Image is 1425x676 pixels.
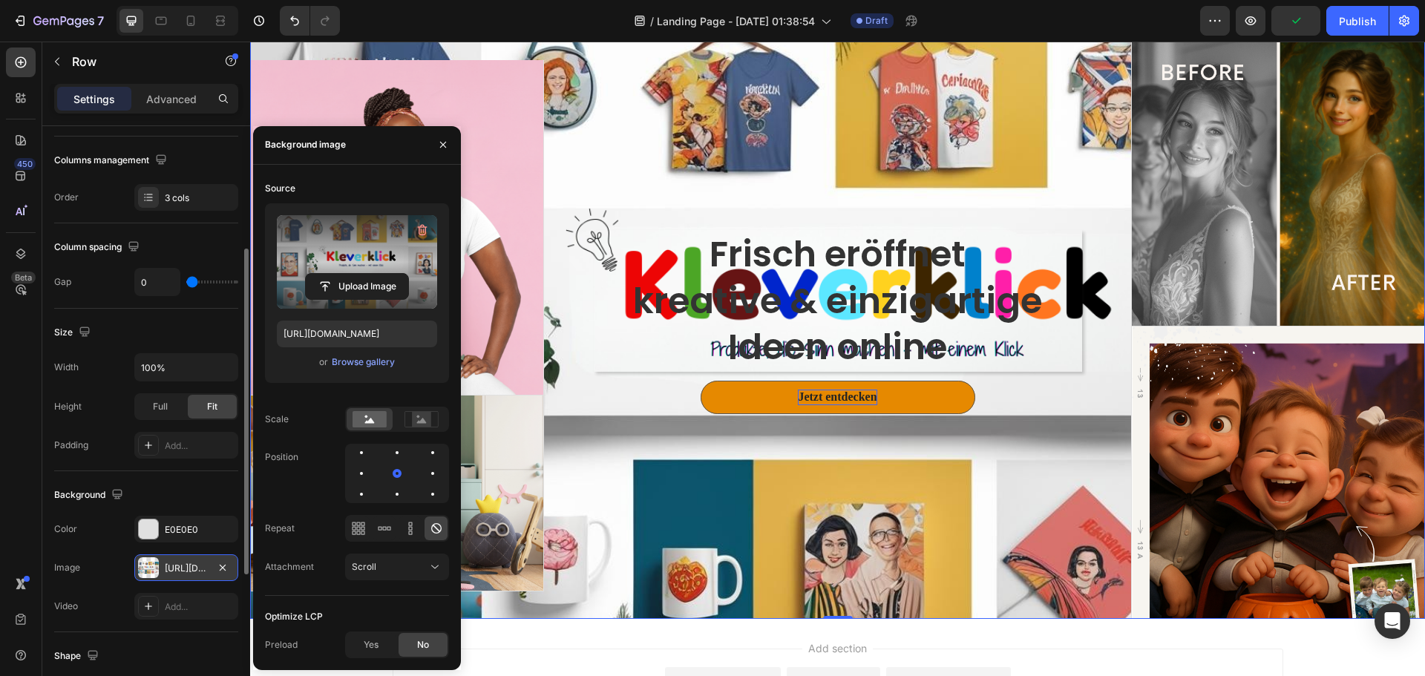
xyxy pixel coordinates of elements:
[653,632,744,648] div: Add blank section
[344,188,832,330] h2: Rich Text Editor. Editing area: main
[548,348,626,364] div: Rich Text Editor. Editing area: main
[207,400,217,413] span: Fit
[265,138,346,151] div: Background image
[265,638,298,652] div: Preload
[54,275,71,289] div: Gap
[165,439,235,453] div: Add...
[97,12,104,30] p: 7
[153,400,168,413] span: Full
[364,638,379,652] span: Yes
[54,561,80,574] div: Image
[6,6,111,36] button: 7
[305,273,409,300] button: Upload Image
[54,237,142,257] div: Column spacing
[265,522,295,535] div: Repeat
[277,321,437,347] input: https://example.com/image.jpg
[544,632,622,648] div: Generate layout
[427,632,517,648] div: Choose templates
[280,6,340,36] div: Undo/Redo
[865,14,888,27] span: Draft
[165,523,235,536] div: E0E0E0
[319,353,328,371] span: or
[265,182,295,195] div: Source
[882,285,1175,578] img: gempages_581702395403174760-6dbda9c3-fe7a-407c-9d4b-70cf8f6de2a3.png
[250,42,1425,676] iframe: Design area
[265,450,298,464] div: Position
[135,269,180,295] input: Auto
[1375,603,1410,639] div: Open Intercom Messenger
[73,91,115,107] p: Settings
[135,354,237,381] input: Auto
[1326,6,1389,36] button: Publish
[345,554,449,580] button: Scroll
[265,560,314,574] div: Attachment
[1339,13,1376,29] div: Publish
[417,638,429,652] span: No
[54,485,126,505] div: Background
[165,600,235,614] div: Add...
[332,355,395,369] div: Browse gallery
[72,53,198,70] p: Row
[165,191,235,205] div: 3 cols
[331,355,396,370] button: Browse gallery
[352,561,376,572] span: Scroll
[451,339,725,373] button: <p>Jetzt entdecken</p>
[265,610,323,623] div: Optimize LCP
[657,13,815,29] span: Landing Page - [DATE] 01:38:54
[54,522,77,536] div: Color
[146,91,197,107] p: Advanced
[54,646,102,666] div: Shape
[54,151,170,171] div: Columns management
[14,158,36,170] div: 450
[54,400,82,413] div: Height
[54,323,94,343] div: Size
[650,13,654,29] span: /
[552,599,623,614] span: Add section
[54,439,88,452] div: Padding
[54,361,79,374] div: Width
[11,272,36,283] div: Beta
[54,191,79,204] div: Order
[265,413,289,426] div: Scale
[548,348,626,364] p: Jetzt entdecken
[345,190,831,329] p: Frisch eröffnet kreative & einzigartige Ideen online
[165,562,208,575] div: [URL][DOMAIN_NAME]
[54,600,78,613] div: Video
